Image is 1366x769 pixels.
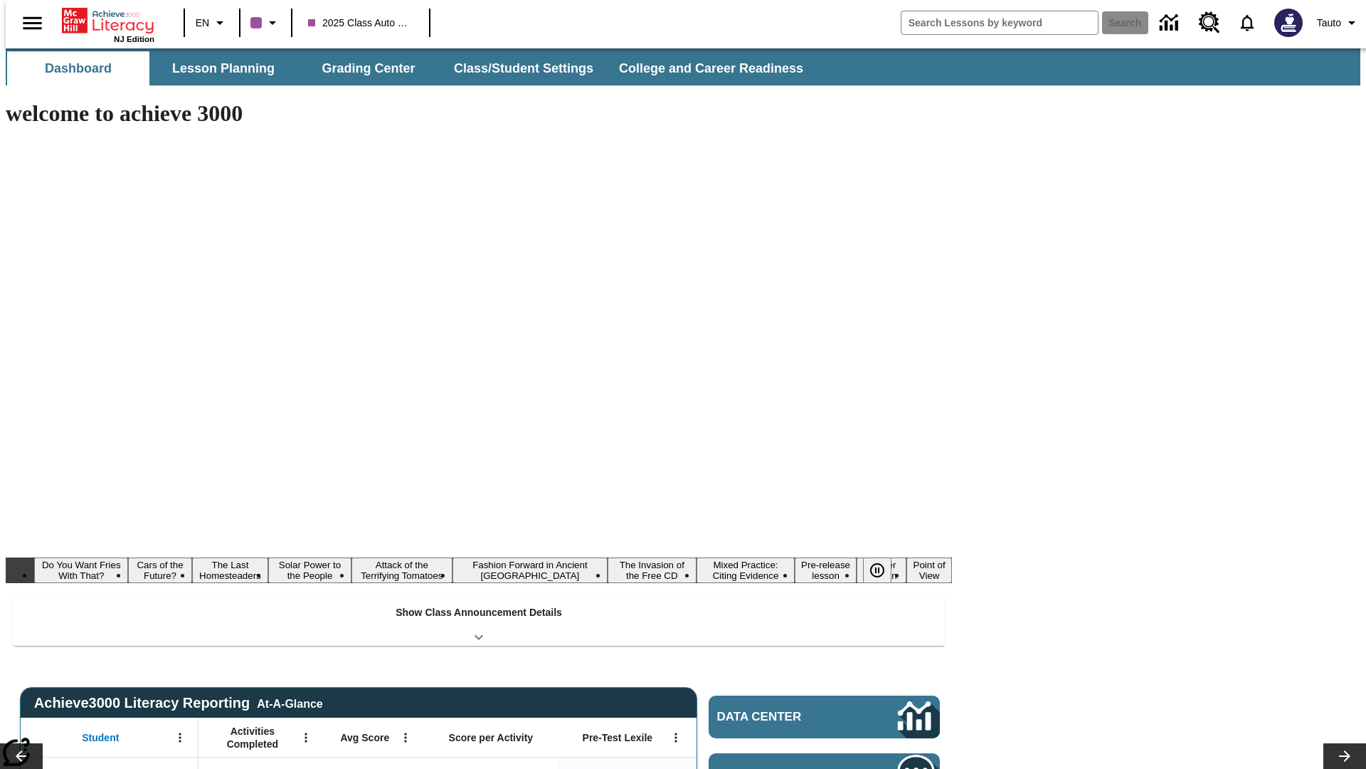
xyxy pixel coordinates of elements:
a: Data Center [709,696,940,738]
button: Slide 4 Solar Power to the People [268,558,351,583]
button: Slide 2 Cars of the Future? [128,558,191,583]
div: SubNavbar [6,51,816,85]
button: Lesson Planning [152,51,295,85]
button: Slide 8 Mixed Practice: Citing Evidence [697,558,795,583]
button: Slide 1 Do You Want Fries With That? [34,558,128,583]
button: Slide 9 Pre-release lesson [795,558,857,583]
input: search field [901,11,1098,34]
span: Activities Completed [206,725,300,750]
button: Pause [863,558,891,583]
button: Open Menu [395,727,416,748]
button: Slide 5 Attack of the Terrifying Tomatoes [351,558,452,583]
div: Home [62,5,154,43]
h1: welcome to achieve 3000 [6,100,952,127]
span: Student [82,731,119,744]
a: Home [62,6,154,35]
div: Show Class Announcement Details [13,597,945,646]
p: Show Class Announcement Details [396,605,562,620]
button: Lesson carousel, Next [1323,743,1366,769]
div: At-A-Glance [257,695,322,711]
button: Slide 6 Fashion Forward in Ancient Rome [452,558,608,583]
button: Open Menu [169,727,191,748]
div: SubNavbar [6,48,1360,85]
a: Data Center [1151,4,1190,43]
a: Resource Center, Will open in new tab [1190,4,1229,42]
button: Open side menu [11,2,53,44]
button: Profile/Settings [1311,10,1366,36]
button: College and Career Readiness [608,51,815,85]
button: Dashboard [7,51,149,85]
button: Slide 10 Career Lesson [857,558,906,583]
span: Avg Score [340,731,389,744]
span: EN [196,16,209,31]
span: NJ Edition [114,35,154,43]
span: Pre-Test Lexile [583,731,653,744]
button: Slide 7 The Invasion of the Free CD [608,558,697,583]
span: Achieve3000 Literacy Reporting [34,695,323,711]
button: Language: EN, Select a language [189,10,235,36]
span: Score per Activity [449,731,534,744]
button: Slide 11 Point of View [906,558,952,583]
div: Pause [863,558,906,583]
button: Class/Student Settings [443,51,605,85]
button: Slide 3 The Last Homesteaders [192,558,269,583]
button: Open Menu [665,727,687,748]
button: Select a new avatar [1266,4,1311,41]
button: Open Menu [295,727,317,748]
button: Class color is purple. Change class color [245,10,287,36]
span: Data Center [717,710,850,724]
span: 2025 Class Auto Grade 13 [308,16,413,31]
button: Grading Center [297,51,440,85]
a: Notifications [1229,4,1266,41]
span: Tauto [1317,16,1341,31]
img: Avatar [1274,9,1303,37]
